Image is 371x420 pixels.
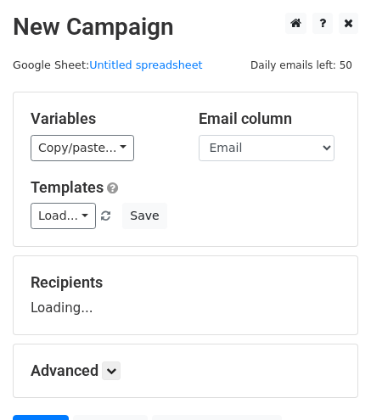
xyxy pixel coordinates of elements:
[31,109,173,128] h5: Variables
[199,109,341,128] h5: Email column
[286,339,371,420] iframe: Chat Widget
[122,203,166,229] button: Save
[31,178,104,196] a: Templates
[245,56,358,75] span: Daily emails left: 50
[245,59,358,71] a: Daily emails left: 50
[31,273,340,292] h5: Recipients
[13,59,203,71] small: Google Sheet:
[31,135,134,161] a: Copy/paste...
[31,203,96,229] a: Load...
[31,361,340,380] h5: Advanced
[13,13,358,42] h2: New Campaign
[31,273,340,317] div: Loading...
[89,59,202,71] a: Untitled spreadsheet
